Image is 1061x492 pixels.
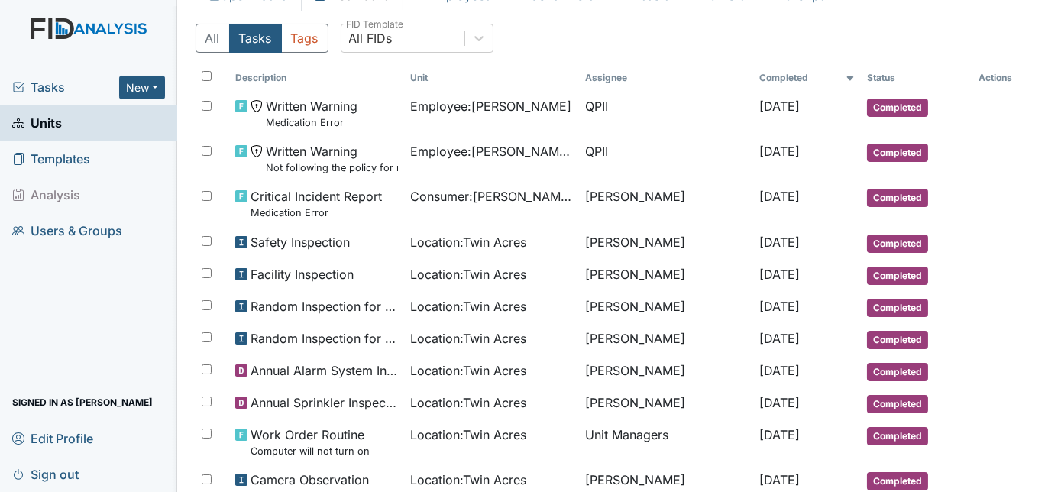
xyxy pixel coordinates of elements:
span: Completed [867,363,928,381]
span: Location : Twin Acres [410,265,526,283]
small: Medication Error [251,206,382,220]
span: Units [12,112,62,135]
span: Location : Twin Acres [410,426,526,444]
span: [DATE] [759,472,800,487]
span: Annual Alarm System Inspection [251,361,398,380]
span: [DATE] [759,235,800,250]
span: [DATE] [759,331,800,346]
button: New [119,76,165,99]
span: Edit Profile [12,426,93,450]
span: Location : Twin Acres [410,233,526,251]
th: Toggle SortBy [404,65,579,91]
span: Random Inspection for Afternoon [251,329,398,348]
span: Completed [867,299,928,317]
span: Users & Groups [12,219,122,243]
span: Facility Inspection [251,265,354,283]
span: [DATE] [759,395,800,410]
span: Completed [867,189,928,207]
span: Location : Twin Acres [410,329,526,348]
span: [DATE] [759,99,800,114]
td: Unit Managers [579,419,754,464]
a: Tasks [12,78,119,96]
th: Toggle SortBy [753,65,860,91]
span: [DATE] [759,189,800,204]
button: Tags [281,24,328,53]
span: Safety Inspection [251,233,350,251]
span: Written Warning Medication Error [266,97,357,130]
span: Critical Incident Report Medication Error [251,187,382,220]
span: Consumer : [PERSON_NAME] [410,187,573,206]
span: [DATE] [759,363,800,378]
span: [DATE] [759,427,800,442]
button: All [196,24,230,53]
span: Completed [867,235,928,253]
td: [PERSON_NAME] [579,227,754,259]
td: [PERSON_NAME] [579,181,754,226]
input: Toggle All Rows Selected [202,71,212,81]
div: Type filter [196,24,328,53]
td: [PERSON_NAME] [579,259,754,291]
span: Location : Twin Acres [410,393,526,412]
span: Location : Twin Acres [410,361,526,380]
span: Templates [12,147,90,171]
span: Sign out [12,462,79,486]
td: [PERSON_NAME] [579,387,754,419]
small: Medication Error [266,115,357,130]
span: Completed [867,331,928,349]
th: Toggle SortBy [861,65,973,91]
th: Actions [972,65,1043,91]
td: [PERSON_NAME] [579,291,754,323]
span: Written Warning Not following the policy for medication [266,142,398,175]
span: Work Order Routine Computer will not turn on [251,426,370,458]
span: Completed [867,144,928,162]
td: [PERSON_NAME] [579,323,754,355]
span: Annual Sprinkler Inspection [251,393,398,412]
span: [DATE] [759,267,800,282]
div: All FIDs [349,29,393,47]
span: Completed [867,395,928,413]
span: Employee : [PERSON_NAME] [410,97,571,115]
span: Completed [867,472,928,490]
span: [DATE] [759,144,800,159]
span: Random Inspection for Evening [251,297,398,316]
th: Toggle SortBy [229,65,404,91]
span: Location : Twin Acres [410,297,526,316]
span: [DATE] [759,299,800,314]
span: Completed [867,267,928,285]
small: Computer will not turn on [251,444,370,458]
td: QPII [579,91,754,136]
span: Signed in as [PERSON_NAME] [12,390,153,414]
small: Not following the policy for medication [266,160,398,175]
span: Completed [867,427,928,445]
td: [PERSON_NAME] [579,355,754,387]
td: QPII [579,136,754,181]
span: Camera Observation [251,471,369,489]
span: Location : Twin Acres [410,471,526,489]
button: Tasks [229,24,282,53]
span: Completed [867,99,928,117]
th: Assignee [579,65,754,91]
span: Employee : [PERSON_NAME][GEOGRAPHIC_DATA] [410,142,573,160]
